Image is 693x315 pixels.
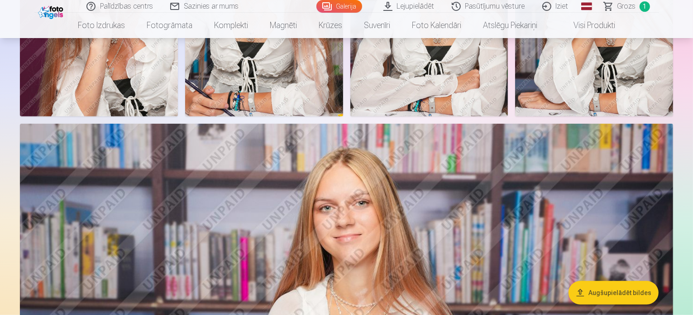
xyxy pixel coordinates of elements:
[38,4,66,19] img: /fa1
[259,13,308,38] a: Magnēti
[67,13,136,38] a: Foto izdrukas
[472,13,548,38] a: Atslēgu piekariņi
[548,13,626,38] a: Visi produkti
[640,1,650,12] span: 1
[353,13,401,38] a: Suvenīri
[401,13,472,38] a: Foto kalendāri
[136,13,203,38] a: Fotogrāmata
[308,13,353,38] a: Krūzes
[617,1,636,12] span: Grozs
[569,281,659,304] button: Augšupielādēt bildes
[203,13,259,38] a: Komplekti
